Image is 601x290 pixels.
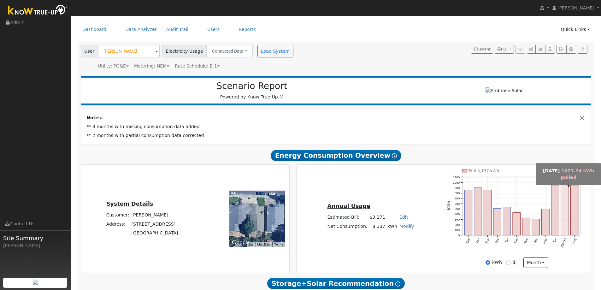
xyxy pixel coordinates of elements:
button: Login As [545,45,555,54]
span: Energy Consumption Overview [271,150,401,161]
span: User [81,45,98,57]
text: Mar [523,237,529,244]
text: Nov [485,238,490,244]
span: Alias: HE1 [175,63,220,68]
rect: onclick="" [561,181,569,235]
a: Terms (opens in new tab) [274,243,283,246]
button: Edit User [527,45,536,54]
a: Help Link [578,45,587,54]
div: [PERSON_NAME] [3,242,68,249]
td: [PERSON_NAME] [130,211,179,220]
div: Powered by Know True-Up ® [84,81,420,100]
td: Address: [105,220,130,228]
text: 300 [455,218,460,221]
a: Reports [234,24,261,35]
text: [DATE] [560,238,568,248]
label: kWh [492,259,502,266]
text: 400 [455,212,460,216]
button: Connected Data [206,45,253,57]
rect: onclick="" [503,207,511,235]
text: 1000 [453,181,460,184]
td: [GEOGRAPHIC_DATA] [130,228,179,237]
button: month [523,257,548,268]
td: ** 3 months with missing consumption data added [85,122,587,131]
rect: onclick="" [522,218,530,235]
span: Storage+Solar Recommendation [267,278,405,289]
text: Aug [572,238,577,244]
rect: onclick="" [493,209,501,235]
span: 1021.24 kWh pulled [561,168,594,180]
span: Electricity Usage [162,45,207,57]
text: Sep [465,237,471,244]
rect: onclick="" [551,185,559,235]
button: Settings [566,45,576,54]
text: 500 [455,207,460,210]
rect: onclick="" [464,190,472,235]
u: System Details [106,201,153,207]
rect: onclick="" [484,190,492,235]
text: 900 [455,186,460,189]
text: 0 [458,234,460,237]
rect: onclick="" [571,185,578,235]
td: ** 2 months with partial consumption data corrected [85,131,587,140]
td: kWh [386,222,398,231]
text: Jan [504,238,510,244]
a: Audit Trail [162,24,193,35]
a: Data Analyzer [121,24,162,35]
text: 700 [455,197,460,200]
button: Map Data [257,242,270,247]
u: Annual Usage [327,203,370,209]
a: Open this area in Google Maps (opens a new window) [230,239,251,247]
text: 100 [455,228,460,232]
h2: Scenario Report [87,81,417,92]
input: Select a User [98,45,160,57]
button: Load System [257,45,293,57]
td: Estimated Bill: [326,213,368,222]
input: $ [506,260,511,265]
a: Quick Links [556,24,594,35]
rect: onclick="" [474,188,482,235]
button: Keyboard shortcuts [249,242,253,247]
td: Customer: [105,211,130,220]
text: Oct [475,238,481,244]
a: Users [203,24,225,35]
img: Google [230,239,251,247]
i: Show Help [395,281,400,287]
text: Pull 8,137 kWh [469,168,499,173]
div: Utility: PG&E [98,63,129,69]
text: Jun [552,238,558,244]
a: Edit [399,215,408,220]
td: Net Consumption: [326,222,368,231]
button: Recent [471,45,493,54]
img: Know True-Up [5,3,71,18]
strong: Notes: [86,115,103,120]
button: Close [579,115,586,121]
text: Feb [514,237,519,244]
button: Export Interval Data [557,45,566,54]
rect: onclick="" [513,212,520,235]
div: Metering: NEM [134,63,169,69]
img: Ambrose Solar [486,87,523,94]
text: 1100 [453,175,460,179]
strong: [DATE] [543,168,560,173]
td: $3,271 [368,213,386,222]
td: 8,137 [368,222,386,231]
text: kWh [447,201,451,210]
span: PDF [497,47,509,51]
i: Show Help [392,153,397,158]
img: retrieve [33,280,38,285]
text: 600 [455,202,460,205]
span: Site Summary [3,234,68,242]
text: Apr [533,237,539,243]
button: PDF [495,45,514,54]
text: Dec [494,238,500,244]
td: [STREET_ADDRESS] [130,220,179,228]
span: [PERSON_NAME] [557,5,594,10]
a: Modify [399,224,414,229]
button: Multi-Series Graph [535,45,545,54]
text: 800 [455,191,460,195]
input: kWh [486,260,490,265]
text: 200 [455,223,460,226]
a: Dashboard [78,24,111,35]
rect: onclick="" [542,209,549,235]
